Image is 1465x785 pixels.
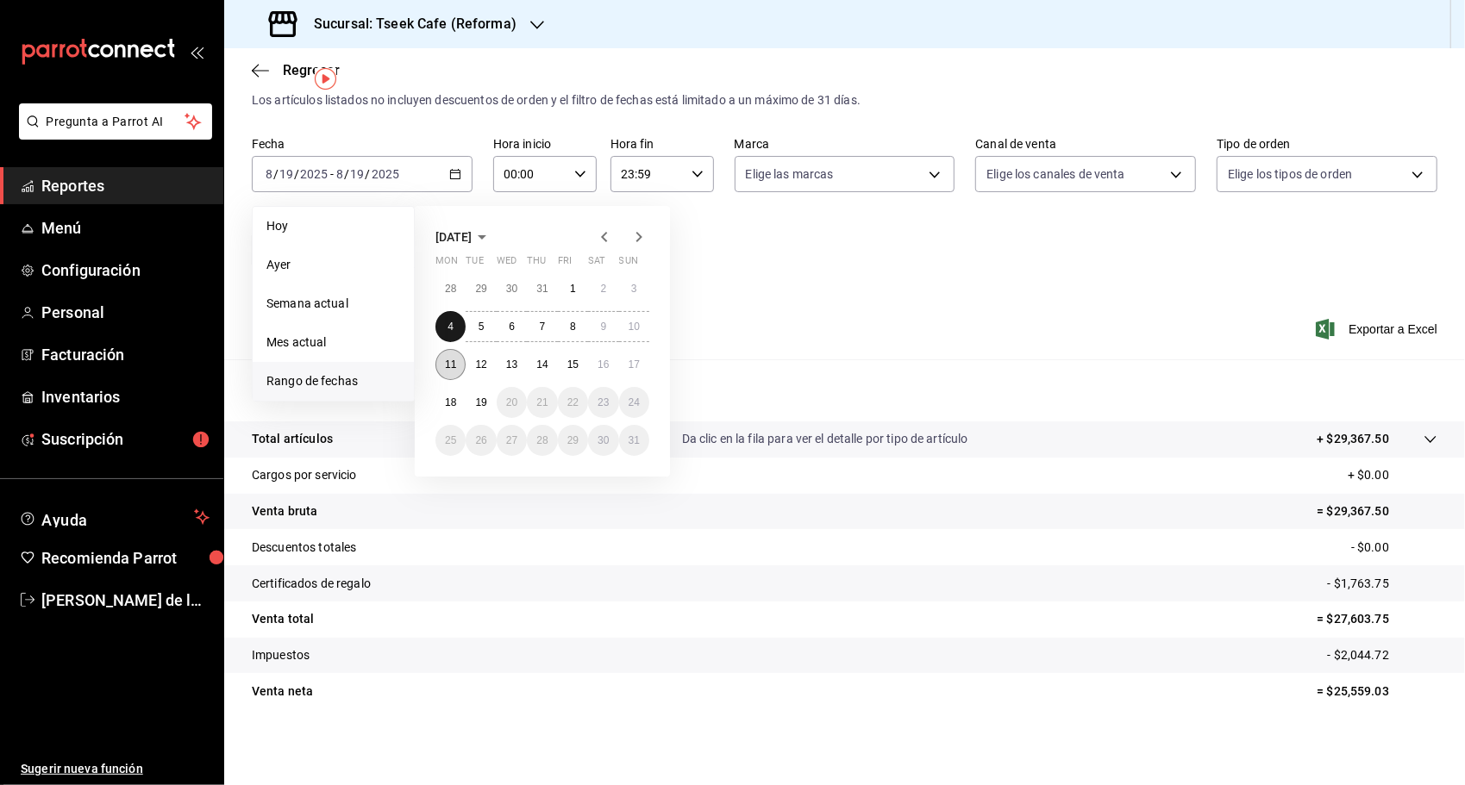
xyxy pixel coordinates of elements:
[536,434,548,446] abbr: August 28, 2025
[527,387,557,418] button: August 21, 2025
[448,321,454,333] abbr: August 4, 2025
[41,216,210,240] span: Menú
[19,103,212,140] button: Pregunta a Parrot AI
[598,396,609,408] abbr: August 23, 2025
[536,358,548,371] abbr: August 14, 2025
[735,139,955,151] label: Marca
[986,165,1124,183] span: Elige los canales de venta
[619,273,649,304] button: August 3, 2025
[466,273,496,304] button: July 29, 2025
[335,167,344,181] input: --
[558,273,588,304] button: August 1, 2025
[475,358,486,371] abbr: August 12, 2025
[252,139,473,151] label: Fecha
[435,311,466,342] button: August 4, 2025
[506,283,517,295] abbr: July 30, 2025
[266,333,400,352] span: Mes actual
[371,167,400,181] input: ----
[350,167,366,181] input: --
[598,358,609,371] abbr: August 16, 2025
[252,91,1437,109] div: Los artículos listados no incluyen descuentos de orden y el filtro de fechas está limitado a un m...
[41,589,210,612] span: [PERSON_NAME] de la [PERSON_NAME]
[497,349,527,380] button: August 13, 2025
[41,301,210,324] span: Personal
[299,167,329,181] input: ----
[558,387,588,418] button: August 22, 2025
[629,396,640,408] abbr: August 24, 2025
[570,283,576,295] abbr: August 1, 2025
[588,387,618,418] button: August 23, 2025
[445,358,456,371] abbr: August 11, 2025
[266,217,400,235] span: Hoy
[300,14,517,34] h3: Sucursal: Tseek Cafe (Reforma)
[619,311,649,342] button: August 10, 2025
[466,255,483,273] abbr: Tuesday
[527,425,557,456] button: August 28, 2025
[588,349,618,380] button: August 16, 2025
[47,113,185,131] span: Pregunta a Parrot AI
[600,283,606,295] abbr: August 2, 2025
[41,259,210,282] span: Configuración
[682,430,968,448] p: Da clic en la fila para ver el detalle por tipo de artículo
[435,230,472,244] span: [DATE]
[190,45,203,59] button: open_drawer_menu
[435,425,466,456] button: August 25, 2025
[536,396,548,408] abbr: August 21, 2025
[479,321,485,333] abbr: August 5, 2025
[497,387,527,418] button: August 20, 2025
[41,174,210,197] span: Reportes
[540,321,546,333] abbr: August 7, 2025
[558,255,572,273] abbr: Friday
[527,273,557,304] button: July 31, 2025
[41,427,210,451] span: Suscripción
[570,321,576,333] abbr: August 8, 2025
[567,396,579,408] abbr: August 22, 2025
[1228,165,1352,183] span: Elige los tipos de orden
[1328,646,1437,664] p: - $2,044.72
[619,255,638,273] abbr: Sunday
[445,283,456,295] abbr: July 28, 2025
[252,539,356,557] p: Descuentos totales
[558,349,588,380] button: August 15, 2025
[330,167,334,181] span: -
[252,430,333,448] p: Total artículos
[619,387,649,418] button: August 24, 2025
[266,256,400,274] span: Ayer
[41,343,210,366] span: Facturación
[252,502,317,520] p: Venta bruta
[509,321,515,333] abbr: August 6, 2025
[629,434,640,446] abbr: August 31, 2025
[558,425,588,456] button: August 29, 2025
[294,167,299,181] span: /
[527,349,557,380] button: August 14, 2025
[631,283,637,295] abbr: August 3, 2025
[1317,682,1437,701] p: = $25,559.03
[598,434,609,446] abbr: August 30, 2025
[466,425,496,456] button: August 26, 2025
[252,575,371,593] p: Certificados de regalo
[466,311,496,342] button: August 5, 2025
[567,434,579,446] abbr: August 29, 2025
[273,167,279,181] span: /
[506,434,517,446] abbr: August 27, 2025
[1319,319,1437,340] button: Exportar a Excel
[21,760,210,778] span: Sugerir nueva función
[497,273,527,304] button: July 30, 2025
[252,682,313,701] p: Venta neta
[629,358,640,371] abbr: August 17, 2025
[252,62,340,78] button: Regresar
[466,349,496,380] button: August 12, 2025
[344,167,349,181] span: /
[475,283,486,295] abbr: July 29, 2025
[493,139,597,151] label: Hora inicio
[435,387,466,418] button: August 18, 2025
[266,295,400,313] span: Semana actual
[619,425,649,456] button: August 31, 2025
[366,167,371,181] span: /
[527,311,557,342] button: August 7, 2025
[1317,502,1437,520] p: = $29,367.50
[435,349,466,380] button: August 11, 2025
[1328,575,1437,593] p: - $1,763.75
[588,273,618,304] button: August 2, 2025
